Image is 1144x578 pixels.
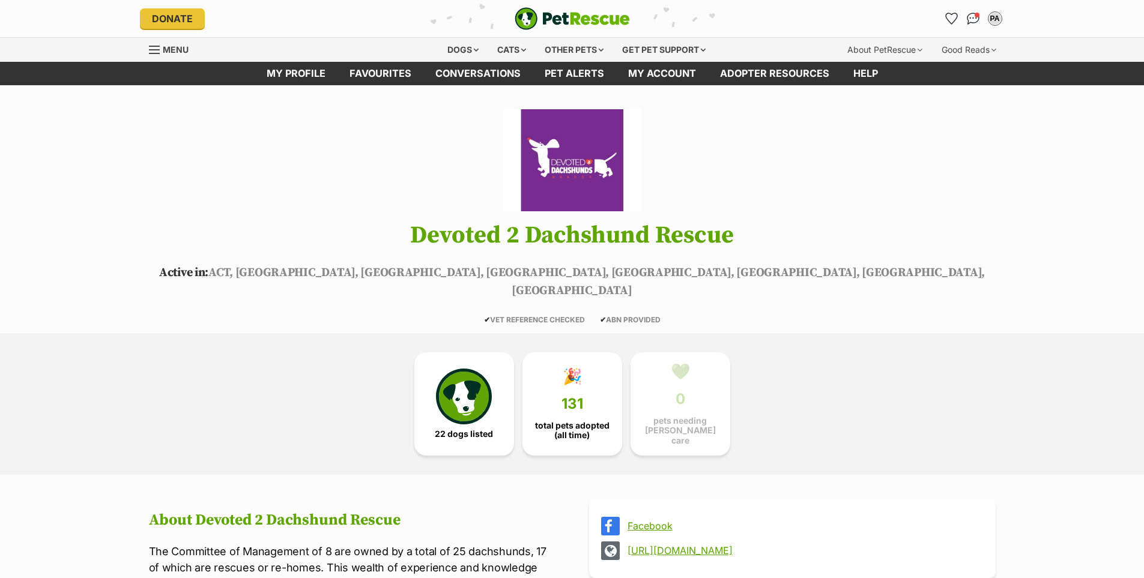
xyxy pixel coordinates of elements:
[563,367,582,385] div: 🎉
[942,9,1005,28] ul: Account quick links
[964,9,983,28] a: Conversations
[423,62,533,85] a: conversations
[614,38,714,62] div: Get pet support
[522,352,622,456] a: 🎉 131 total pets adopted (all time)
[533,62,616,85] a: Pet alerts
[484,315,585,324] span: VET REFERENCE CHECKED
[149,511,555,529] h2: About Devoted 2 Dachshund Rescue
[708,62,841,85] a: Adopter resources
[163,44,189,55] span: Menu
[414,352,514,456] a: 22 dogs listed
[676,391,685,408] span: 0
[489,38,534,62] div: Cats
[671,363,690,381] div: 💚
[131,222,1014,248] h1: Devoted 2 Dachshund Rescue
[600,315,661,324] span: ABN PROVIDED
[159,265,208,280] span: Active in:
[933,38,1005,62] div: Good Reads
[600,315,606,324] icon: ✔
[628,545,979,556] a: [URL][DOMAIN_NAME]
[967,13,979,25] img: chat-41dd97257d64d25036548639549fe6c8038ab92f7586957e7f3b1b290dea8141.svg
[641,416,720,445] span: pets needing [PERSON_NAME] care
[149,38,197,59] a: Menu
[561,396,583,412] span: 131
[140,8,205,29] a: Donate
[985,9,1005,28] button: My account
[484,315,490,324] icon: ✔
[989,13,1001,25] div: PA
[839,38,931,62] div: About PetRescue
[616,62,708,85] a: My account
[436,369,491,424] img: petrescue-icon-eee76f85a60ef55c4a1927667547b313a7c0e82042636edf73dce9c88f694885.svg
[131,264,1014,300] p: ACT, [GEOGRAPHIC_DATA], [GEOGRAPHIC_DATA], [GEOGRAPHIC_DATA], [GEOGRAPHIC_DATA], [GEOGRAPHIC_DATA...
[942,9,961,28] a: Favourites
[439,38,487,62] div: Dogs
[536,38,612,62] div: Other pets
[503,109,640,211] img: Devoted 2 Dachshund Rescue
[515,7,630,30] img: logo-e224e6f780fb5917bec1dbf3a21bbac754714ae5b6737aabdf751b685950b380.svg
[533,421,612,440] span: total pets adopted (all time)
[631,352,730,456] a: 💚 0 pets needing [PERSON_NAME] care
[628,520,979,531] a: Facebook
[841,62,890,85] a: Help
[435,429,493,439] span: 22 dogs listed
[255,62,337,85] a: My profile
[515,7,630,30] a: PetRescue
[337,62,423,85] a: Favourites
